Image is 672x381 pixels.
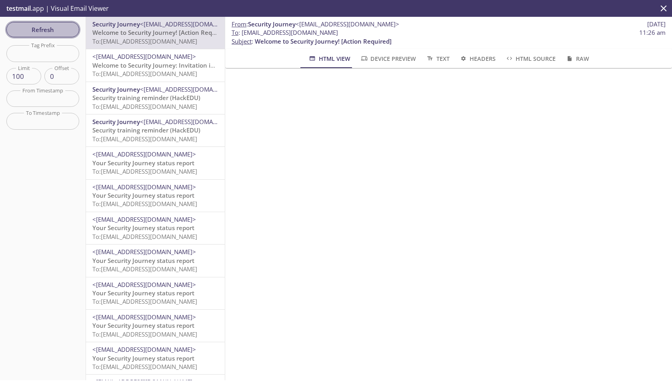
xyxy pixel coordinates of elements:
span: <[EMAIL_ADDRESS][DOMAIN_NAME]> [140,85,244,93]
span: Your Security Journey status report [92,321,194,329]
span: <[EMAIL_ADDRESS][DOMAIN_NAME]> [92,215,196,223]
div: <[EMAIL_ADDRESS][DOMAIN_NAME]>Your Security Journey status reportTo:[EMAIL_ADDRESS][DOMAIN_NAME] [86,342,225,374]
div: Security Journey<[EMAIL_ADDRESS][DOMAIN_NAME]>Security training reminder (HackEDU)To:[EMAIL_ADDRE... [86,114,225,146]
span: To: [EMAIL_ADDRESS][DOMAIN_NAME] [92,297,197,305]
span: To: [EMAIL_ADDRESS][DOMAIN_NAME] [92,233,197,241]
span: <[EMAIL_ADDRESS][DOMAIN_NAME]> [92,183,196,191]
span: To: [EMAIL_ADDRESS][DOMAIN_NAME] [92,200,197,208]
span: <[EMAIL_ADDRESS][DOMAIN_NAME]> [92,52,196,60]
div: <[EMAIL_ADDRESS][DOMAIN_NAME]>Your Security Journey status reportTo:[EMAIL_ADDRESS][DOMAIN_NAME] [86,310,225,342]
span: Security training reminder (HackEDU) [92,94,200,102]
div: <[EMAIL_ADDRESS][DOMAIN_NAME]>Your Security Journey status reportTo:[EMAIL_ADDRESS][DOMAIN_NAME] [86,180,225,212]
span: Your Security Journey status report [92,289,194,297]
div: <[EMAIL_ADDRESS][DOMAIN_NAME]>Your Security Journey status reportTo:[EMAIL_ADDRESS][DOMAIN_NAME] [86,245,225,277]
div: <[EMAIL_ADDRESS][DOMAIN_NAME]>Your Security Journey status reportTo:[EMAIL_ADDRESS][DOMAIN_NAME] [86,212,225,244]
span: HTML View [308,54,350,64]
span: Your Security Journey status report [92,354,194,362]
span: To [232,28,238,36]
span: : [EMAIL_ADDRESS][DOMAIN_NAME] [232,28,338,37]
span: : [232,20,399,28]
div: <[EMAIL_ADDRESS][DOMAIN_NAME]>Your Security Journey status reportTo:[EMAIL_ADDRESS][DOMAIN_NAME] [86,277,225,309]
span: <[EMAIL_ADDRESS][DOMAIN_NAME]> [92,313,196,321]
span: <[EMAIL_ADDRESS][DOMAIN_NAME]> [92,150,196,158]
div: Security Journey<[EMAIL_ADDRESS][DOMAIN_NAME]>Welcome to Security Journey! [Action Required]To:[E... [86,17,225,49]
span: Your Security Journey status report [92,257,194,265]
span: Security Journey [92,85,140,93]
span: Raw [565,54,589,64]
div: <[EMAIL_ADDRESS][DOMAIN_NAME]>Your Security Journey status reportTo:[EMAIL_ADDRESS][DOMAIN_NAME] [86,147,225,179]
span: Headers [459,54,496,64]
span: <[EMAIL_ADDRESS][DOMAIN_NAME]> [140,118,244,126]
span: To: [EMAIL_ADDRESS][DOMAIN_NAME] [92,70,197,78]
span: To: [EMAIL_ADDRESS][DOMAIN_NAME] [92,135,197,143]
span: Refresh [13,24,73,35]
span: Your Security Journey status report [92,191,194,199]
span: Text [426,54,449,64]
span: Welcome to Security Journey: Invitation instructions [92,61,243,69]
button: Refresh [6,22,79,37]
span: HTML Source [505,54,556,64]
span: testmail [6,4,31,13]
span: <[EMAIL_ADDRESS][DOMAIN_NAME]> [92,345,196,353]
span: Security Journey [248,20,296,28]
span: To: [EMAIL_ADDRESS][DOMAIN_NAME] [92,167,197,175]
span: To: [EMAIL_ADDRESS][DOMAIN_NAME] [92,102,197,110]
span: <[EMAIL_ADDRESS][DOMAIN_NAME]> [296,20,399,28]
span: Your Security Journey status report [92,224,194,232]
span: Welcome to Security Journey! [Action Required] [92,28,229,36]
span: <[EMAIL_ADDRESS][DOMAIN_NAME]> [140,20,244,28]
span: Subject [232,37,252,45]
span: Security Journey [92,20,140,28]
div: Security Journey<[EMAIL_ADDRESS][DOMAIN_NAME]>Security training reminder (HackEDU)To:[EMAIL_ADDRE... [86,82,225,114]
span: [DATE] [647,20,666,28]
span: Device Preview [360,54,416,64]
span: To: [EMAIL_ADDRESS][DOMAIN_NAME] [92,330,197,338]
span: To: [EMAIL_ADDRESS][DOMAIN_NAME] [92,37,197,45]
span: Welcome to Security Journey! [Action Required] [255,37,392,45]
span: Your Security Journey status report [92,159,194,167]
span: <[EMAIL_ADDRESS][DOMAIN_NAME]> [92,248,196,256]
span: To: [EMAIL_ADDRESS][DOMAIN_NAME] [92,363,197,371]
span: From [232,20,246,28]
p: : [232,28,666,46]
span: <[EMAIL_ADDRESS][DOMAIN_NAME]> [92,281,196,289]
span: To: [EMAIL_ADDRESS][DOMAIN_NAME] [92,265,197,273]
span: Security training reminder (HackEDU) [92,126,200,134]
div: <[EMAIL_ADDRESS][DOMAIN_NAME]>Welcome to Security Journey: Invitation instructionsTo:[EMAIL_ADDRE... [86,49,225,81]
span: 11:26 am [639,28,666,37]
span: Security Journey [92,118,140,126]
